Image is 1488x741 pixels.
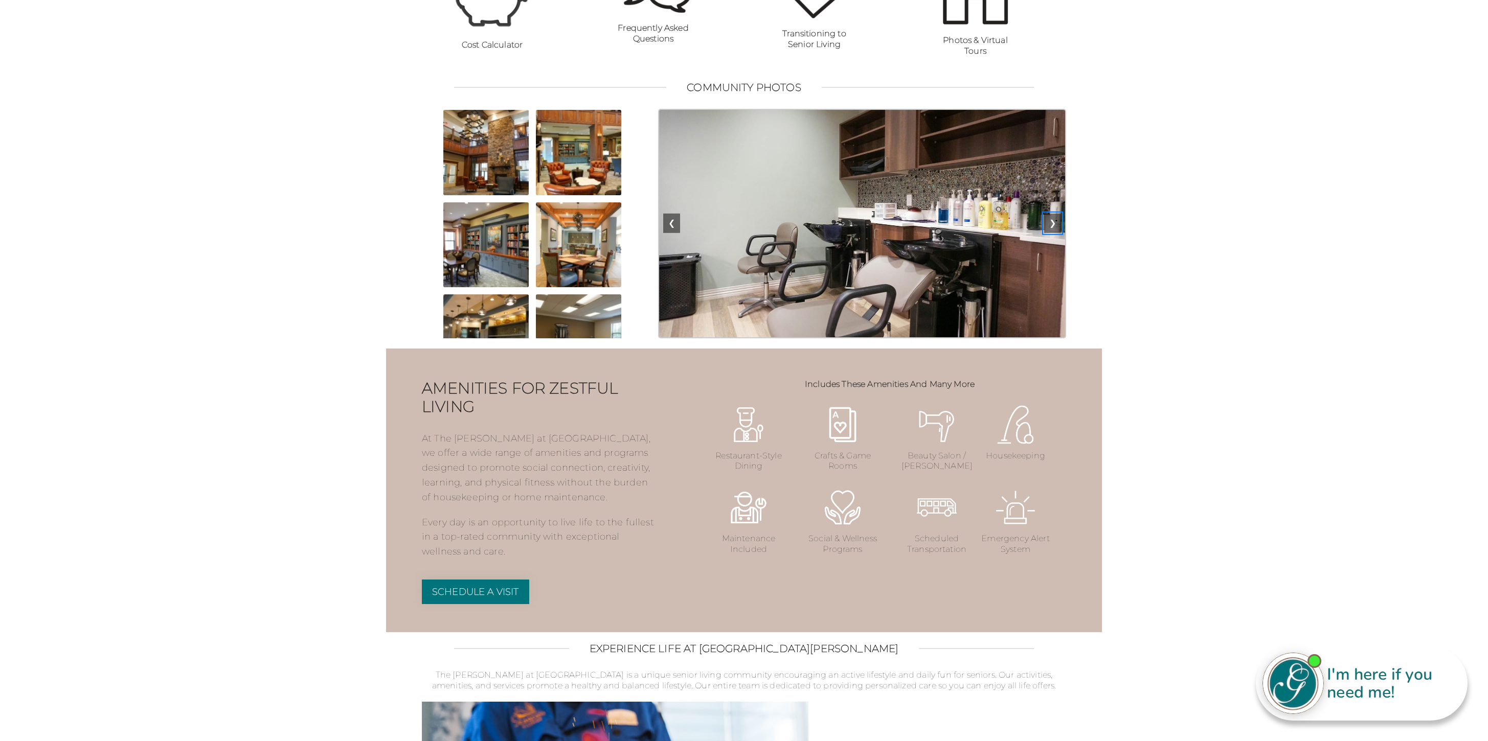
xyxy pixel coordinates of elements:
[807,534,878,555] p: Social & Wellness Programs
[1044,214,1061,233] button: Next Image
[422,515,657,559] p: Every day is an opportunity to live life to the fullest in a top-rated community with exceptional...
[1263,653,1323,713] img: avatar
[728,404,769,445] img: Restaurant-Style Dining
[943,35,1008,56] strong: Photos & Virtual Tours
[618,23,689,43] strong: Frequently Asked Questions
[916,404,957,445] img: Beauty Salon / Barber
[782,29,846,49] strong: Transitioning to Senior Living
[422,580,529,604] a: Schedule a Visit
[713,379,1066,389] h3: Includes These Amenities And Many More
[995,487,1036,528] img: Emergency Alert System
[980,534,1051,555] p: Emergency Alert System
[590,642,899,655] h2: Experience Life at [GEOGRAPHIC_DATA][PERSON_NAME]
[422,431,657,515] p: At The [PERSON_NAME] at [GEOGRAPHIC_DATA], we offer a wide range of amenities and programs design...
[663,214,680,233] button: Previous Image
[807,451,878,472] p: Crafts & Game Rooms
[728,487,769,528] img: Maintenance Included
[822,487,863,528] img: Social & Wellness Programs
[901,534,972,555] p: Scheduled Transportation
[462,40,523,50] strong: Cost Calculator
[822,404,863,445] img: Crafts & Game Rooms
[422,670,1066,691] p: The [PERSON_NAME] at [GEOGRAPHIC_DATA] is a unique senior living community encouraging an active ...
[916,487,957,528] img: Scheduled Transportation
[422,379,657,416] h2: Amenities for Zestful Living
[713,451,784,472] p: Restaurant-Style Dining
[1324,663,1453,703] div: I'm here if you need me!
[995,404,1036,445] img: Housekeeping
[687,81,801,94] h2: Community Photos
[901,451,972,472] p: Beauty Salon / [PERSON_NAME]
[713,534,784,555] p: Maintenance Included
[980,451,1051,461] p: Housekeeping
